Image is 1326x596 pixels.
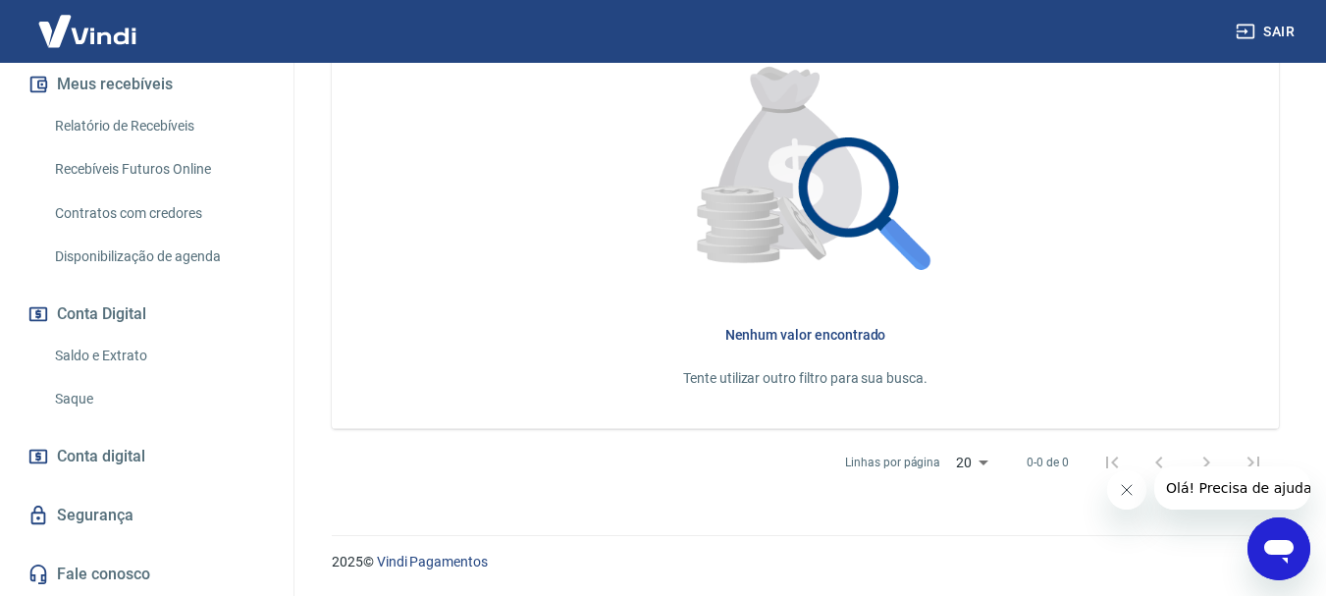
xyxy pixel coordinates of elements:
a: Relatório de Recebíveis [47,106,270,146]
a: Recebíveis Futuros Online [47,149,270,190]
img: Nenhum item encontrado [660,23,951,317]
h6: Nenhum valor encontrado [363,325,1247,345]
iframe: Fechar mensagem [1107,470,1146,510]
a: Vindi Pagamentos [377,554,488,569]
span: Tente utilizar outro filtro para sua busca. [683,370,928,386]
span: Conta digital [57,443,145,470]
p: 2025 © [332,552,1279,572]
span: Olá! Precisa de ajuda? [12,14,165,29]
a: Disponibilização de agenda [47,237,270,277]
a: Conta digital [24,435,270,478]
a: Contratos com credores [47,193,270,234]
a: Fale conosco [24,553,270,596]
iframe: Botão para abrir a janela de mensagens [1247,517,1310,580]
p: Linhas por página [845,454,940,471]
button: Sair [1232,14,1302,50]
iframe: Mensagem da empresa [1154,466,1310,510]
a: Saldo e Extrato [47,336,270,376]
div: 20 [948,449,995,477]
a: Segurança [24,494,270,537]
img: Vindi [24,1,151,61]
button: Conta Digital [24,293,270,336]
a: Saque [47,379,270,419]
p: 0-0 de 0 [1027,454,1069,471]
button: Meus recebíveis [24,63,270,106]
